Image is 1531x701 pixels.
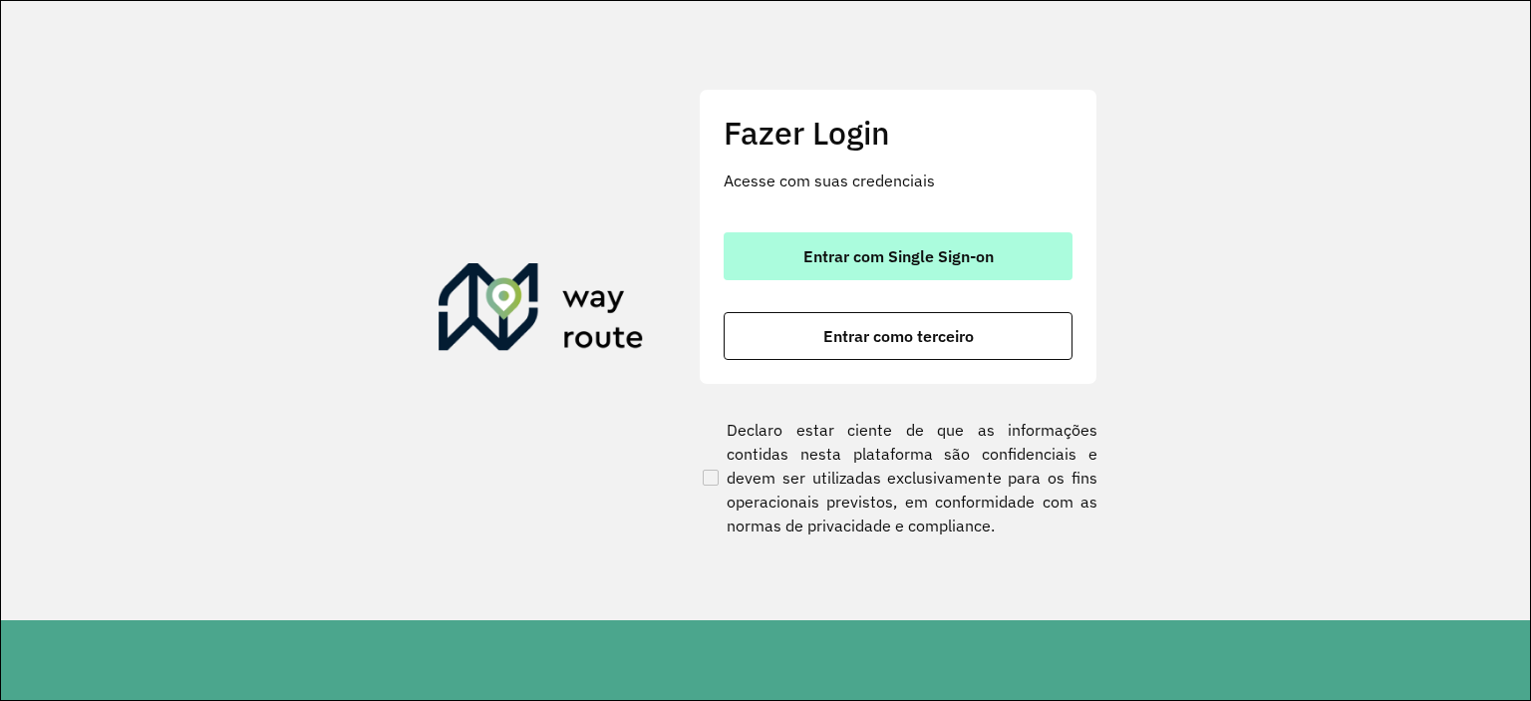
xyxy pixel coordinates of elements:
label: Declaro estar ciente de que as informações contidas nesta plataforma são confidenciais e devem se... [699,418,1097,537]
button: button [724,232,1072,280]
img: Roteirizador AmbevTech [439,263,644,359]
p: Acesse com suas credenciais [724,169,1072,192]
span: Entrar como terceiro [823,328,974,344]
span: Entrar com Single Sign-on [803,248,994,264]
button: button [724,312,1072,360]
h2: Fazer Login [724,114,1072,152]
